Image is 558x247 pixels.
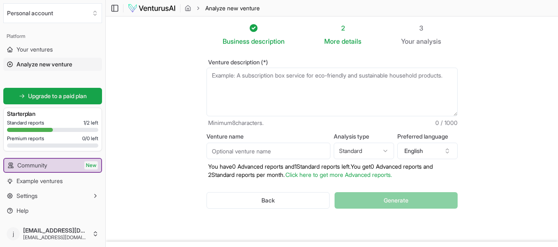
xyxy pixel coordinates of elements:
span: Community [17,161,47,169]
span: analysis [416,37,441,45]
nav: breadcrumb [185,4,260,12]
button: j[EMAIL_ADDRESS][DOMAIN_NAME][EMAIL_ADDRESS][DOMAIN_NAME] [3,224,102,244]
a: Click here to get more Advanced reports. [285,171,392,178]
label: Analysis type [334,134,394,139]
a: Example ventures [3,174,102,188]
div: Platform [3,30,102,43]
div: 2 [324,23,361,33]
span: Standard reports [7,120,44,126]
span: Your [401,36,415,46]
button: Settings [3,189,102,202]
span: Business [223,36,249,46]
div: 3 [401,23,441,33]
span: 1 / 2 left [83,120,98,126]
a: CommunityNew [4,159,101,172]
a: Upgrade to a paid plan [3,88,102,104]
button: Back [207,192,330,209]
span: j [7,227,20,240]
span: Premium reports [7,135,44,142]
button: English [397,143,458,159]
h3: Starter plan [7,110,98,118]
span: Help [17,207,28,215]
span: 0 / 1000 [435,119,458,127]
span: Your ventures [17,45,53,54]
label: Venture description (*) [207,59,458,65]
label: Preferred language [397,134,458,139]
img: logo [128,3,176,13]
span: Analyze new venture [17,60,72,68]
span: [EMAIL_ADDRESS][DOMAIN_NAME] [23,234,89,241]
span: [EMAIL_ADDRESS][DOMAIN_NAME] [23,227,89,234]
span: Analyze new venture [205,4,260,12]
span: details [342,37,361,45]
span: More [324,36,340,46]
a: Analyze new venture [3,58,102,71]
span: New [84,161,98,169]
a: Your ventures [3,43,102,56]
button: Select an organization [3,3,102,23]
span: 0 / 0 left [82,135,98,142]
span: Upgrade to a paid plan [28,92,87,100]
span: Settings [17,192,38,200]
span: Minimum 8 characters. [208,119,264,127]
input: Optional venture name [207,143,330,159]
span: description [251,37,285,45]
span: Example ventures [17,177,63,185]
p: You have 0 Advanced reports and 1 Standard reports left. Y ou get 0 Advanced reports and 2 Standa... [207,162,458,179]
a: Help [3,204,102,217]
label: Venture name [207,134,330,139]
